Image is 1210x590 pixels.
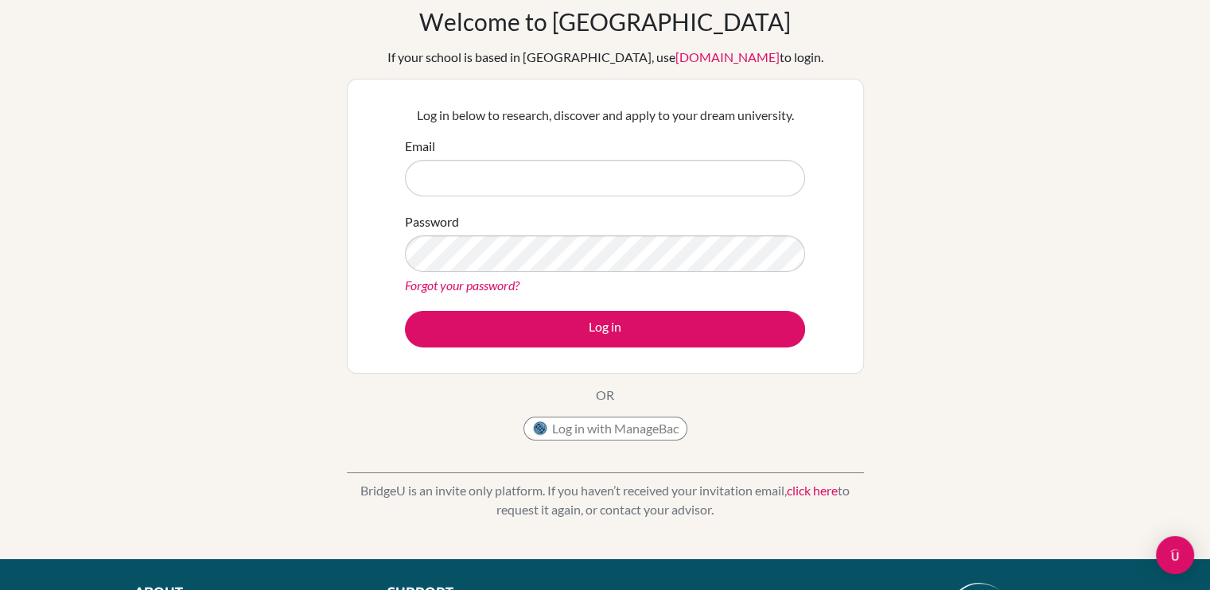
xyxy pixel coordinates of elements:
a: [DOMAIN_NAME] [675,49,780,64]
p: Log in below to research, discover and apply to your dream university. [405,106,805,125]
a: Forgot your password? [405,278,519,293]
div: If your school is based in [GEOGRAPHIC_DATA], use to login. [387,48,823,67]
h1: Welcome to [GEOGRAPHIC_DATA] [419,7,791,36]
button: Log in with ManageBac [523,417,687,441]
label: Password [405,212,459,231]
label: Email [405,137,435,156]
a: click here [787,483,838,498]
button: Log in [405,311,805,347]
div: Open Intercom Messenger [1156,536,1194,574]
p: BridgeU is an invite only platform. If you haven’t received your invitation email, to request it ... [347,481,864,519]
p: OR [596,386,614,405]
